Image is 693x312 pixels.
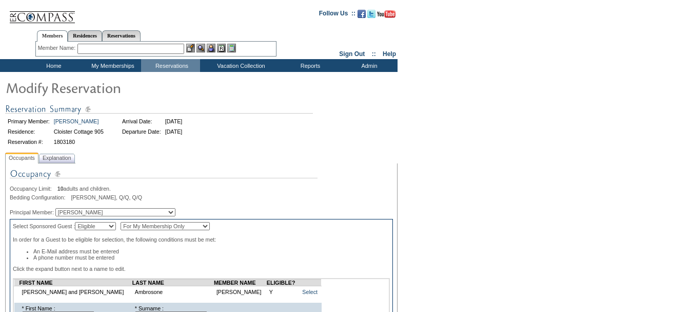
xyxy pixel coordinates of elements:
img: b_calculator.gif [227,44,236,52]
div: adults and children. [10,186,393,192]
td: 1803180 [52,137,105,146]
a: Members [37,30,68,42]
a: Subscribe to our YouTube Channel [377,13,395,19]
td: Home [23,59,82,72]
img: Impersonate [207,44,215,52]
td: [DATE] [164,117,184,126]
span: Explanation [41,153,73,163]
img: Reservations [217,44,226,52]
div: Member Name: [38,44,77,52]
td: Follow Us :: [319,9,355,21]
td: Y [267,286,297,298]
span: 10 [57,186,64,192]
span: Bedding Configuration: [10,194,69,200]
td: ELIGIBLE? [267,280,297,286]
td: LAST NAME [132,280,214,286]
a: Help [383,50,396,58]
img: Occupancy [10,168,318,186]
img: Become our fan on Facebook [358,10,366,18]
img: b_edit.gif [186,44,195,52]
td: Reports [280,59,339,72]
img: View [196,44,205,52]
td: Arrival Date: [121,117,163,126]
td: Ambrosone [132,286,214,298]
td: Residence: [6,127,51,136]
a: [PERSON_NAME] [54,118,99,124]
span: [PERSON_NAME], Q/Q, Q/Q [71,194,142,200]
a: Reservations [102,30,141,41]
a: Become our fan on Facebook [358,13,366,19]
span: Principal Member: [10,209,54,215]
a: Follow us on Twitter [367,13,375,19]
td: Vacation Collection [200,59,280,72]
img: Compass Home [9,3,75,24]
td: Primary Member: [6,117,51,126]
td: Reservation #: [6,137,51,146]
li: An E-Mail address must be entered [33,248,390,254]
li: A phone number must be entered [33,254,390,261]
td: My Memberships [82,59,141,72]
td: MEMBER NAME [214,280,267,286]
a: Select [302,289,318,295]
td: Cloister Cottage 905 [52,127,105,136]
td: [DATE] [164,127,184,136]
img: Modify Reservation [5,77,210,98]
img: Subscribe to our YouTube Channel [377,10,395,18]
img: Follow us on Twitter [367,10,375,18]
td: [PERSON_NAME] [214,286,267,298]
td: FIRST NAME [19,280,132,286]
span: :: [372,50,376,58]
td: Departure Date: [121,127,163,136]
img: Reservation Summary [5,103,313,116]
span: Occupancy Limit: [10,186,56,192]
a: Sign Out [339,50,365,58]
span: Occupants [7,153,37,163]
a: Residences [68,30,102,41]
td: [PERSON_NAME] and [PERSON_NAME] [19,286,132,298]
td: Admin [339,59,398,72]
td: Reservations [141,59,200,72]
